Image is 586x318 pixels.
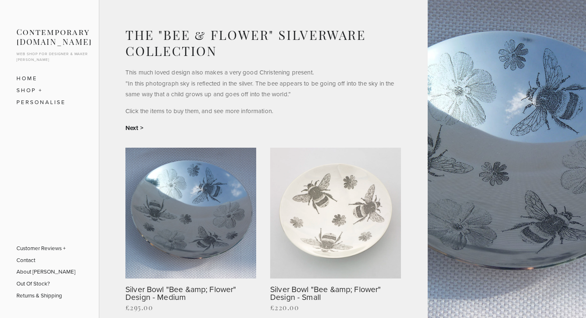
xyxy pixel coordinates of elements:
[16,72,82,84] a: Home
[270,285,401,301] a: Silver Bowl "Bee &amp; Flower" Design - Small
[125,285,256,301] a: Silver Bowl "Bee &amp; Flower" Design - Medium
[125,27,401,59] h1: The "Bee & Flower" Silverware Collection
[16,84,82,96] a: SHOP
[125,303,256,312] div: £295.00
[16,266,75,278] a: About [PERSON_NAME]
[270,303,401,312] div: £220.00
[270,148,401,279] img: Silver Bowl
[16,27,92,47] a: Contemporary [DOMAIN_NAME]
[125,106,401,116] p: Click the items to buy them, and see more information.
[16,242,75,254] a: Customer Reviews
[16,278,75,290] a: Out Of Stock?
[16,51,92,62] p: Web shop for designer & maker [PERSON_NAME]
[125,148,256,279] img: Silver Bowl
[125,123,144,132] a: Next >
[125,67,401,100] p: This much loved design also makes a very good Christening present. ”In this photograph sky is ref...
[16,290,75,302] a: Returns & Shipping
[16,96,82,108] a: Personalise
[16,254,75,266] a: Contact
